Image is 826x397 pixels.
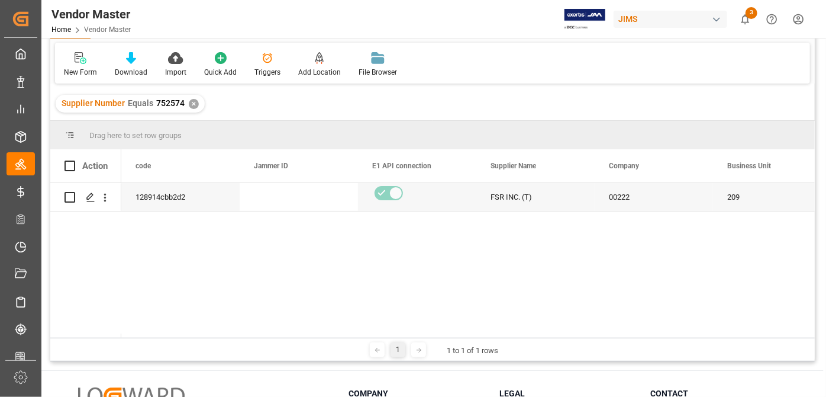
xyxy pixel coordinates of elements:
[121,183,240,211] div: 128914cbb2d2
[491,162,536,170] span: Supplier Name
[732,6,759,33] button: show 3 new notifications
[372,162,431,170] span: E1 API connection
[298,67,341,78] div: Add Location
[614,8,732,30] button: JIMS
[595,183,713,211] div: 00222
[254,67,280,78] div: Triggers
[609,162,639,170] span: Company
[564,9,605,30] img: Exertis%20JAM%20-%20Email%20Logo.jpg_1722504956.jpg
[82,161,108,171] div: Action
[51,25,71,34] a: Home
[89,131,182,140] span: Drag here to set row groups
[447,345,498,357] div: 1 to 1 of 1 rows
[614,11,727,28] div: JIMS
[204,67,237,78] div: Quick Add
[391,342,405,357] div: 1
[50,183,121,212] div: Press SPACE to select this row.
[156,98,185,108] span: 752574
[759,6,785,33] button: Help Center
[62,98,125,108] span: Supplier Number
[727,162,771,170] span: Business Unit
[51,5,131,23] div: Vendor Master
[476,183,595,211] div: FSR INC. (T)
[254,162,288,170] span: Jammer ID
[165,67,186,78] div: Import
[359,67,397,78] div: File Browser
[64,67,97,78] div: New Form
[135,162,151,170] span: code
[128,98,153,108] span: Equals
[189,99,199,109] div: ✕
[115,67,147,78] div: Download
[746,7,757,19] span: 3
